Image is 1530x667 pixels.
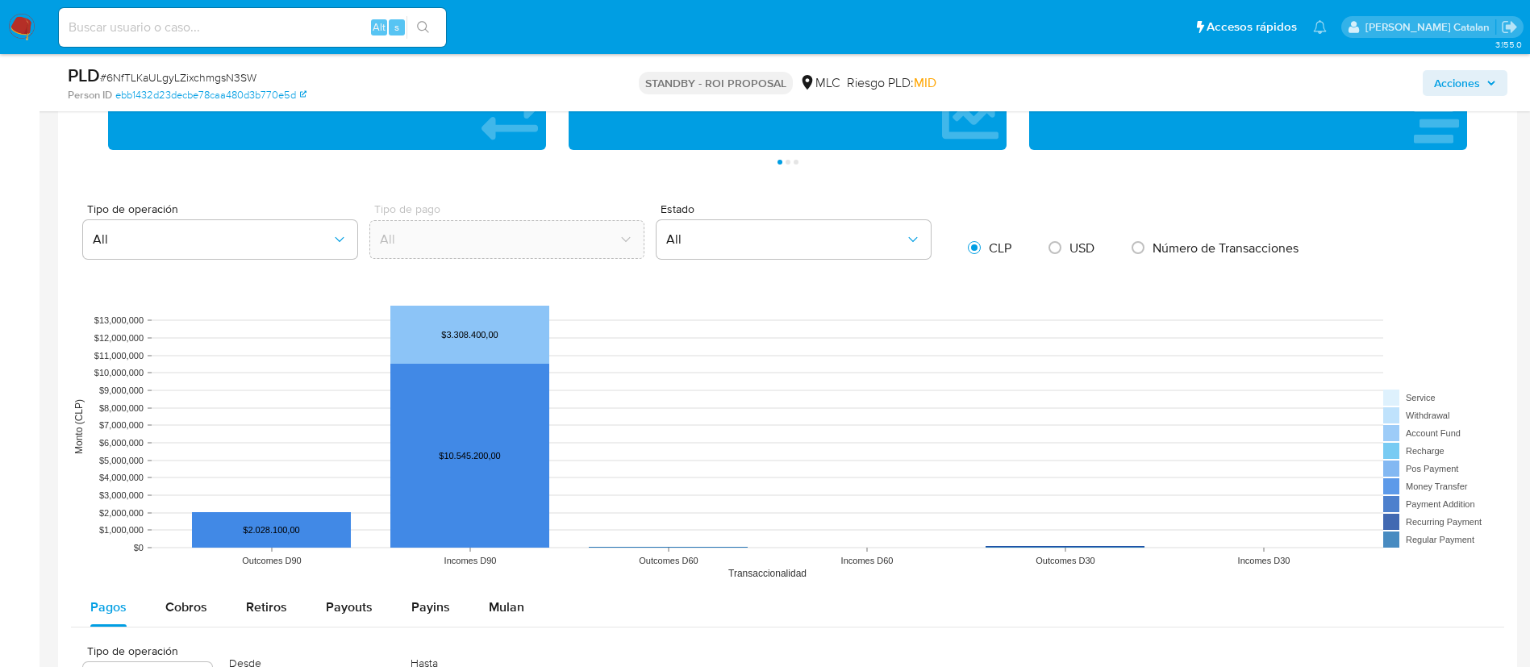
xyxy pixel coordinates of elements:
[799,74,840,92] div: MLC
[68,88,112,102] b: Person ID
[1365,19,1495,35] p: rociodaniela.benavidescatalan@mercadolibre.cl
[847,74,936,92] span: Riesgo PLD:
[1501,19,1518,35] a: Salir
[68,62,100,88] b: PLD
[406,16,440,39] button: search-icon
[1495,38,1522,51] span: 3.155.0
[914,73,936,92] span: MID
[394,19,399,35] span: s
[100,69,256,85] span: # 6NfTLKaULgyLZixchmgsN3SW
[1207,19,1297,35] span: Accesos rápidos
[115,88,306,102] a: ebb1432d23decbe78caa480d3b770e5d
[1423,70,1507,96] button: Acciones
[1434,70,1480,96] span: Acciones
[59,17,446,38] input: Buscar usuario o caso...
[373,19,386,35] span: Alt
[639,72,793,94] p: STANDBY - ROI PROPOSAL
[1313,20,1327,34] a: Notificaciones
